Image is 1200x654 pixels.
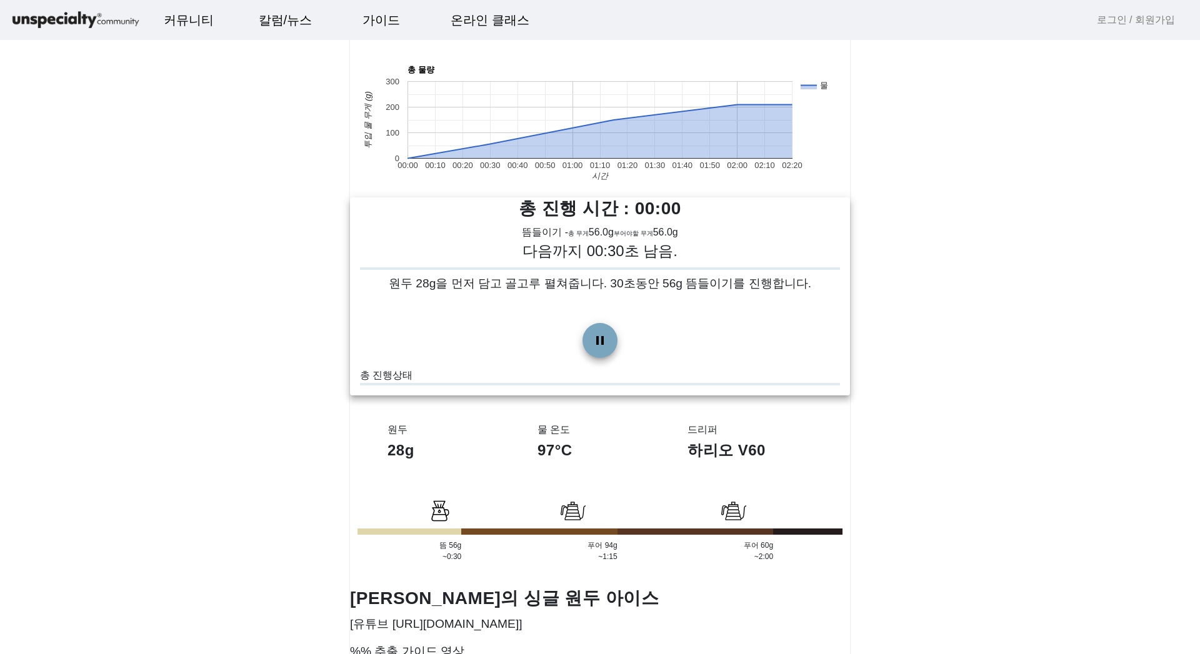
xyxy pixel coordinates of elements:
[617,161,638,170] text: 01:20
[592,171,609,181] text: 시간
[537,440,662,460] h1: 97°C
[687,440,812,460] h1: 하리오 V60
[1097,12,1175,27] a: 로그인 / 회원가입
[672,161,693,170] text: 01:40
[114,415,129,425] span: 대화
[82,396,161,427] a: 대화
[461,551,617,562] p: ~1:15
[537,424,662,435] h3: 물 온도
[427,498,452,523] img: bloom
[4,396,82,427] a: 홈
[360,240,840,262] h2: 다음까지 00:30초 남음.
[363,91,372,149] text: 투입 물 무게 (g)
[820,81,828,90] text: 물
[699,161,720,170] text: 01:50
[360,275,840,293] p: 원두 28g을 먼저 담고 골고루 펼쳐줍니다. 30초동안 56g 뜸들이기를 진행합니다.
[39,415,47,425] span: 홈
[617,540,773,551] p: 푸어 60g
[568,230,589,237] span: 총 무게
[782,161,802,170] text: 02:20
[193,415,208,425] span: 설정
[461,540,617,551] p: 푸어 94g
[687,424,812,435] h3: 드리퍼
[425,161,446,170] text: 00:10
[350,587,850,610] h1: [PERSON_NAME]의 싱글 원두 아이스
[357,540,461,551] p: 뜸 56g
[350,57,850,182] svg: A chart.
[350,197,850,220] h1: 총 진행 시간 : 00:00
[387,440,512,460] h1: 28g
[614,230,653,237] span: 부어야할 무게
[360,370,412,380] span: 총 진행상태
[561,498,586,523] img: bloom
[562,161,583,170] text: 01:00
[754,161,775,170] text: 02:10
[480,161,501,170] text: 00:30
[387,424,512,435] h3: 원두
[407,65,435,74] text: 총 물량
[386,128,399,137] text: 100
[645,161,666,170] text: 01:30
[397,161,418,170] text: 00:00
[590,161,611,170] text: 01:10
[507,161,528,170] text: 00:40
[350,225,850,240] div: 뜸들이기 - 56.0g 56.0g
[386,102,399,112] text: 200
[395,154,399,163] text: 0
[441,3,539,37] a: 온라인 클래스
[721,498,746,523] img: bloom
[10,9,141,31] img: logo
[154,3,224,37] a: 커뮤니티
[161,396,240,427] a: 설정
[357,551,461,562] p: ~0:30
[386,77,399,86] text: 300
[452,161,473,170] text: 00:20
[352,3,410,37] a: 가이드
[727,161,747,170] text: 02:00
[535,161,556,170] text: 00:50
[617,551,773,562] p: ~2:00
[249,3,322,37] a: 칼럼/뉴스
[350,615,850,633] p: [유튜브 [URL][DOMAIN_NAME]]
